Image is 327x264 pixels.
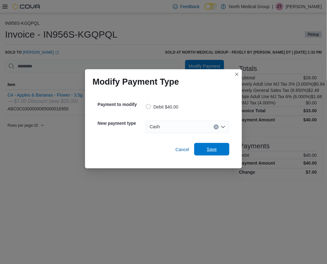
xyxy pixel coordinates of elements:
button: Save [194,143,229,156]
span: Cancel [175,146,189,153]
h5: Payment to modify [98,98,145,111]
label: Debit $40.00 [146,103,178,111]
span: Save [207,146,217,152]
button: Cancel [173,143,192,156]
h5: New payment type [98,117,145,129]
span: Cash [150,123,160,130]
button: Closes this modal window [233,71,241,78]
button: Open list of options [221,124,226,129]
button: Clear input [214,124,219,129]
h1: Modify Payment Type [93,77,179,87]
